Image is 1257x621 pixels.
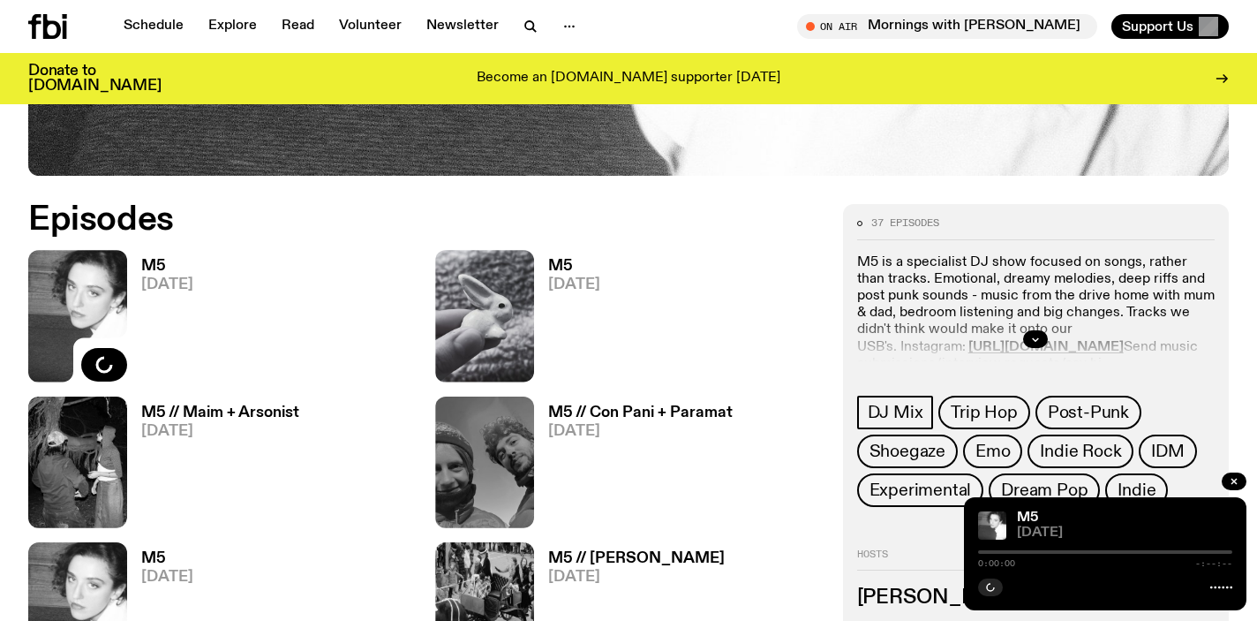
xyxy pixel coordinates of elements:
a: DJ Mix [857,396,934,429]
a: M5[DATE] [534,259,600,382]
a: Explore [198,14,267,39]
a: Dream Pop [989,473,1100,507]
span: Shoegaze [869,442,945,461]
p: Become an [DOMAIN_NAME] supporter [DATE] [477,71,780,87]
span: Dream Pop [1001,481,1088,500]
a: Shoegaze [857,435,958,468]
span: [DATE] [141,277,193,292]
span: [DATE] [141,424,299,439]
span: IDM [1151,442,1184,461]
span: Post-Punk [1048,403,1129,422]
span: Experimental [869,481,972,500]
a: M5 [1017,511,1038,525]
a: Experimental [857,473,984,507]
h3: M5 [141,259,193,274]
a: M5 // Con Pani + Paramat[DATE] [534,405,733,528]
h2: Hosts [857,549,1215,571]
p: M5 is a specialist DJ show focused on songs, rather than tracks. Emotional, dreamy melodies, deep... [857,254,1215,407]
img: A black and white photo of Lilly wearing a white blouse and looking up at the camera. [978,511,1006,540]
a: Volunteer [328,14,412,39]
h3: M5 [548,259,600,274]
span: 0:00:00 [978,559,1015,568]
h3: M5 // [PERSON_NAME] [548,551,725,566]
h3: [PERSON_NAME] [857,588,1215,608]
a: IDM [1139,435,1196,468]
h3: M5 // Maim + Arsonist [141,405,299,420]
span: [DATE] [1017,526,1232,540]
span: -:--:-- [1195,559,1232,568]
a: Trip Hop [938,396,1029,429]
h2: Episodes [28,204,822,236]
a: Emo [963,435,1022,468]
span: Support Us [1122,19,1193,34]
a: Read [271,14,325,39]
span: DJ Mix [868,403,923,422]
span: [DATE] [141,570,193,585]
h3: M5 [141,551,193,566]
a: Newsletter [416,14,509,39]
span: [DATE] [548,424,733,439]
a: Indie [1105,473,1168,507]
a: Post-Punk [1035,396,1141,429]
a: M5[DATE] [127,259,193,382]
span: 37 episodes [871,218,939,228]
a: Indie Rock [1027,435,1133,468]
span: [DATE] [548,570,725,585]
button: On AirMornings with [PERSON_NAME] / For Those I Love & DOBBY Interviews [797,14,1097,39]
span: Indie [1118,481,1155,500]
h3: Donate to [DOMAIN_NAME] [28,64,162,94]
span: Trip Hop [951,403,1017,422]
a: M5 // Maim + Arsonist[DATE] [127,405,299,528]
h3: M5 // Con Pani + Paramat [548,405,733,420]
span: [DATE] [548,277,600,292]
span: Indie Rock [1040,442,1121,461]
button: Support Us [1111,14,1229,39]
span: Emo [975,442,1010,461]
a: Schedule [113,14,194,39]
